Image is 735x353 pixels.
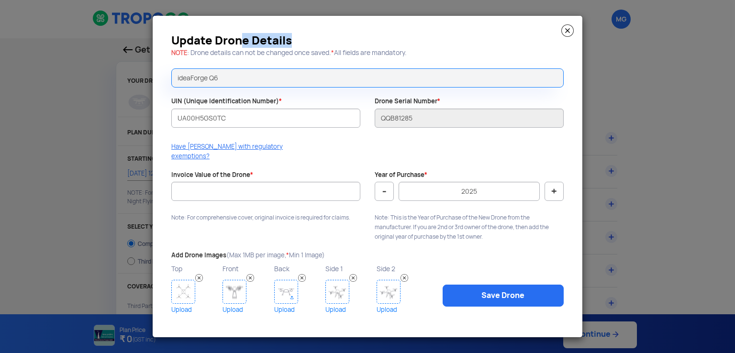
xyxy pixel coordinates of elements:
label: Year of Purchase [375,171,427,180]
p: Have [PERSON_NAME] with regulatory exemptions? [171,142,292,161]
a: Upload [274,304,323,316]
p: Top [171,263,220,275]
label: Drone Serial Number [375,97,440,106]
a: Upload [377,304,425,316]
label: Add Drone Images [171,251,325,260]
h5: : Drone details can not be changed once saved. All fields are mandatory. [171,49,564,56]
img: Remove Image [349,274,357,282]
img: Drone Image [274,280,298,304]
p: Note: For comprehensive cover, original invoice is required for claims. [171,213,360,222]
img: Remove Image [246,274,254,282]
a: Upload [171,304,220,316]
span: (Max 1MB per image, Min 1 Image) [226,251,325,259]
a: Upload [223,304,271,316]
p: Back [274,263,323,275]
label: Invoice Value of the Drone [171,171,253,180]
img: Drone Image [223,280,246,304]
p: Side 1 [325,263,374,275]
img: Remove Image [298,274,306,282]
img: Drone Image [377,280,401,304]
span: NOTE [171,49,187,57]
img: Drone Image [325,280,349,304]
label: UIN (Unique Identification Number) [171,97,282,106]
img: Drone Image [171,280,195,304]
p: Note: This is the Year of Purchase of the New Drone from the manufacturer. If you are 2nd or 3rd ... [375,213,564,242]
h3: Update Drone Details [171,37,564,44]
p: Side 2 [377,263,425,275]
button: + [545,182,564,201]
img: Remove Image [195,274,203,282]
a: Upload [325,304,374,316]
p: Front [223,263,271,275]
img: Remove Image [401,274,408,282]
input: Drone Model : Search by name or brand, eg DOPO, Dhaksha [171,68,564,88]
a: Save Drone [443,285,564,307]
button: - [375,182,394,201]
img: close [561,24,574,37]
